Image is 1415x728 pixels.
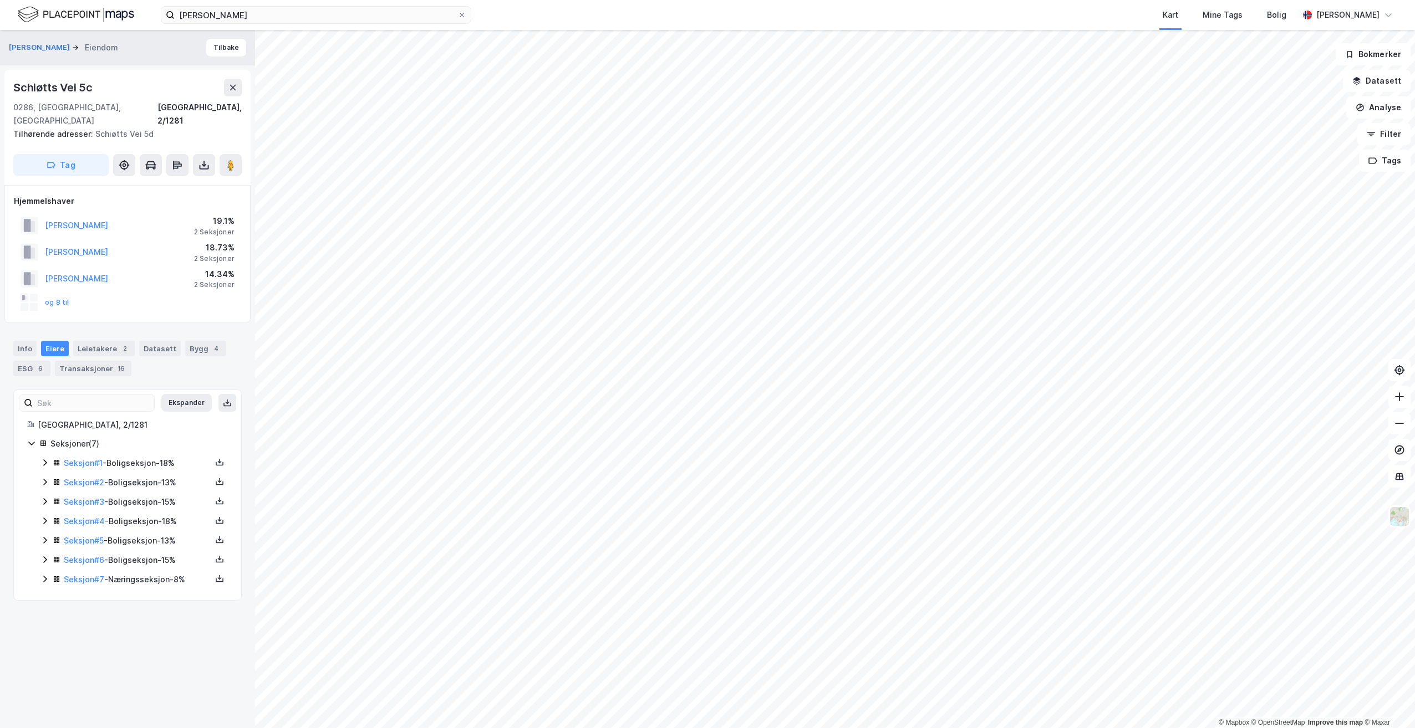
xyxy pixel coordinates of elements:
div: 2 Seksjoner [194,254,235,263]
a: Seksjon#5 [64,536,104,545]
div: 0286, [GEOGRAPHIC_DATA], [GEOGRAPHIC_DATA] [13,101,157,127]
button: Tags [1359,150,1411,172]
a: Mapbox [1219,719,1249,726]
a: Seksjon#7 [64,575,104,584]
div: Seksjoner ( 7 ) [50,437,228,450]
div: - Boligseksjon - 18% [64,515,211,528]
div: Info [13,341,37,356]
div: - Boligseksjon - 15% [64,495,211,509]
img: Z [1389,506,1410,527]
div: 6 [35,363,46,374]
div: Bolig [1267,8,1286,22]
a: Seksjon#6 [64,555,104,565]
a: Seksjon#1 [64,458,103,468]
button: Tag [13,154,109,176]
div: Eiere [41,341,69,356]
div: Hjemmelshaver [14,194,241,208]
a: Seksjon#3 [64,497,104,506]
button: Filter [1357,123,1411,145]
iframe: Chat Widget [1360,675,1415,728]
div: 18.73% [194,241,235,254]
div: 19.1% [194,214,235,228]
div: 16 [115,363,127,374]
div: - Boligseksjon - 15% [64,553,211,567]
button: [PERSON_NAME] [9,42,72,53]
a: Improve this map [1308,719,1363,726]
button: Analyse [1346,96,1411,119]
div: 2 Seksjoner [194,228,235,237]
input: Søk på adresse, matrikkel, gårdeiere, leietakere eller personer [175,7,457,23]
div: - Næringsseksjon - 8% [64,573,211,586]
div: [GEOGRAPHIC_DATA], 2/1281 [157,101,242,127]
div: Bygg [185,341,226,356]
div: Kart [1163,8,1178,22]
div: - Boligseksjon - 13% [64,534,211,547]
div: 2 Seksjoner [194,280,235,289]
div: Eiendom [85,41,118,54]
div: Schiøtts Vei 5d [13,127,233,141]
div: [PERSON_NAME] [1316,8,1380,22]
div: - Boligseksjon - 18% [64,457,211,470]
a: OpenStreetMap [1251,719,1305,726]
div: Transaksjoner [55,361,131,376]
input: Søk [33,394,154,411]
span: Tilhørende adresser: [13,129,95,139]
a: Seksjon#4 [64,516,105,526]
a: Seksjon#2 [64,478,104,487]
button: Bokmerker [1336,43,1411,65]
div: 14.34% [194,268,235,281]
button: Tilbake [206,39,246,57]
button: Datasett [1343,70,1411,92]
div: Leietakere [73,341,135,356]
div: Schiøtts Vei 5c [13,79,95,96]
div: - Boligseksjon - 13% [64,476,211,489]
div: Mine Tags [1203,8,1243,22]
div: 2 [119,343,130,354]
button: Ekspander [161,394,212,412]
div: ESG [13,361,50,376]
div: [GEOGRAPHIC_DATA], 2/1281 [38,418,228,432]
div: Datasett [139,341,181,356]
div: Kontrollprogram for chat [1360,675,1415,728]
img: logo.f888ab2527a4732fd821a326f86c7f29.svg [18,5,134,24]
div: 4 [211,343,222,354]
